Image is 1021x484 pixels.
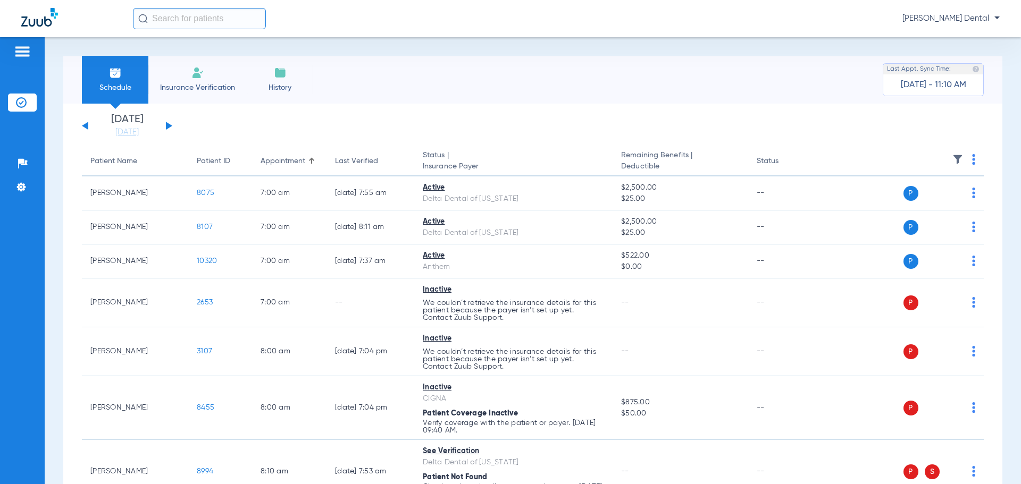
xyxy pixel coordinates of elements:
span: History [255,82,305,93]
img: group-dot-blue.svg [972,256,975,266]
span: P [903,464,918,479]
td: -- [748,327,820,376]
a: [DATE] [95,127,159,138]
img: Manual Insurance Verification [191,66,204,79]
td: [PERSON_NAME] [82,376,188,440]
td: -- [748,376,820,440]
span: Insurance Payer [423,161,604,172]
img: group-dot-blue.svg [972,154,975,165]
div: Active [423,250,604,261]
div: Patient ID [197,156,244,167]
span: [DATE] - 11:10 AM [901,80,966,90]
span: Insurance Verification [156,82,239,93]
div: Inactive [423,382,604,393]
span: P [903,344,918,359]
th: Status [748,147,820,176]
div: Last Verified [335,156,378,167]
img: group-dot-blue.svg [972,188,975,198]
p: We couldn’t retrieve the insurance details for this patient because the payer isn’t set up yet. C... [423,348,604,370]
input: Search for patients [133,8,266,29]
span: $25.00 [621,193,739,205]
span: 8455 [197,404,214,411]
span: -- [621,299,629,306]
div: Active [423,182,604,193]
span: $522.00 [621,250,739,261]
td: [PERSON_NAME] [82,210,188,244]
img: History [274,66,287,79]
div: Last Verified [335,156,406,167]
div: Inactive [423,284,604,295]
span: $50.00 [621,408,739,419]
span: S [925,464,940,479]
th: Remaining Benefits | [613,147,748,176]
span: 3107 [197,347,212,355]
span: -- [621,347,629,355]
td: -- [327,278,414,327]
div: Delta Dental of [US_STATE] [423,227,604,239]
img: group-dot-blue.svg [972,297,975,308]
span: P [903,254,918,269]
td: [DATE] 7:04 PM [327,376,414,440]
span: Deductible [621,161,739,172]
td: [DATE] 7:55 AM [327,176,414,210]
img: filter.svg [952,154,963,165]
td: -- [748,244,820,278]
span: P [903,186,918,201]
td: [DATE] 8:11 AM [327,210,414,244]
td: [PERSON_NAME] [82,327,188,376]
span: [PERSON_NAME] Dental [902,13,1000,24]
td: -- [748,176,820,210]
span: -- [621,468,629,475]
div: Delta Dental of [US_STATE] [423,193,604,205]
span: 10320 [197,257,217,265]
div: Inactive [423,333,604,344]
td: [PERSON_NAME] [82,278,188,327]
img: group-dot-blue.svg [972,402,975,413]
div: Appointment [261,156,318,167]
span: 8994 [197,468,213,475]
span: $25.00 [621,227,739,239]
span: $0.00 [621,261,739,273]
td: 8:00 AM [252,376,327,440]
span: Schedule [90,82,140,93]
td: 7:00 AM [252,176,327,210]
div: Patient Name [90,156,180,167]
div: Anthem [423,261,604,273]
img: Zuub Logo [21,8,58,27]
td: 7:00 AM [252,210,327,244]
div: Patient Name [90,156,137,167]
span: $875.00 [621,397,739,408]
td: [PERSON_NAME] [82,244,188,278]
td: 7:00 AM [252,244,327,278]
span: 8075 [197,189,214,197]
span: Patient Coverage Inactive [423,410,518,417]
span: P [903,220,918,235]
td: [DATE] 7:04 PM [327,327,414,376]
p: We couldn’t retrieve the insurance details for this patient because the payer isn’t set up yet. C... [423,299,604,321]
th: Status | [414,147,613,176]
img: last sync help info [972,65,980,73]
span: 2653 [197,299,213,306]
div: Patient ID [197,156,230,167]
img: hamburger-icon [14,45,31,58]
li: [DATE] [95,114,159,138]
img: Schedule [109,66,122,79]
div: See Verification [423,446,604,457]
span: Last Appt. Sync Time: [887,64,951,74]
td: [DATE] 7:37 AM [327,244,414,278]
span: P [903,295,918,310]
td: [PERSON_NAME] [82,176,188,210]
span: Patient Not Found [423,473,487,481]
iframe: Chat Widget [968,433,1021,484]
td: 8:00 AM [252,327,327,376]
div: Delta Dental of [US_STATE] [423,457,604,468]
img: group-dot-blue.svg [972,222,975,232]
div: CIGNA [423,393,604,404]
img: Search Icon [138,14,148,23]
span: $2,500.00 [621,182,739,193]
td: -- [748,210,820,244]
div: Appointment [261,156,305,167]
td: -- [748,278,820,327]
div: Active [423,216,604,227]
